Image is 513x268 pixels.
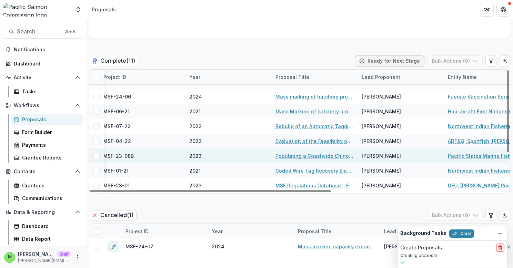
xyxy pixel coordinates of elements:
a: Communications [11,193,83,204]
p: [PERSON_NAME] [18,250,54,258]
a: Dashboard [11,220,83,232]
div: Lead Proponent [358,73,404,81]
span: MSF-23-01 [103,182,130,189]
span: 2021 [189,108,201,115]
button: Bulk Actions (0) [427,55,483,66]
a: DFO, [PERSON_NAME] River [448,182,513,189]
div: Lead Proponent [380,224,466,239]
button: Open Workflows [3,100,83,111]
button: Export table data [499,55,510,66]
span: [PERSON_NAME] [362,93,401,100]
span: [PERSON_NAME] [362,152,401,159]
span: 2022 [189,123,202,130]
a: Proposals [11,114,83,125]
span: Search... [17,28,61,35]
span: MSF-24-06 [103,93,131,100]
div: Project ID [121,224,208,239]
a: Mass Marking of hatchery produced [PERSON_NAME] Chinook salmon (2021) [275,108,353,115]
button: delete [496,244,504,252]
button: edit [108,241,119,252]
a: Tasks [11,86,83,97]
p: [PERSON_NAME][EMAIL_ADDRESS][DOMAIN_NAME] [18,258,71,264]
span: MSF-24-07 [125,243,153,250]
h2: Complete ( 11 ) [89,56,138,66]
div: Proposal Title [294,228,336,235]
div: Project ID [99,73,130,81]
button: Dismiss [496,229,504,237]
button: Partners [480,3,494,17]
button: Clear [449,229,474,238]
div: Project ID [99,70,185,84]
span: 2024 [212,243,224,250]
button: Export table data [499,210,510,221]
div: Communications [22,195,78,202]
div: Mary [8,255,12,259]
div: Payments [22,141,78,148]
span: MSF-06-21 [103,108,130,115]
div: Year [185,70,271,84]
button: Search... [3,25,83,39]
span: [PERSON_NAME] [362,167,401,174]
div: Proposals [92,6,116,13]
span: 2023 [189,182,202,189]
div: Year [208,228,227,235]
div: Dashboard [22,223,78,230]
a: Populating a Coastwide Chinook and Coho Fishing Regulations Database (PSMFC Portion) [275,152,353,159]
button: Edit table settings [485,55,496,66]
button: More [73,253,82,261]
h2: Cancelled ( 1 ) [89,210,137,220]
button: Open Data & Reporting [3,207,83,218]
div: Year [185,73,204,81]
span: MSF-01-21 [103,167,129,174]
span: 2023 [189,152,202,159]
div: Proposal Title [271,70,358,84]
nav: breadcrumb [89,4,119,14]
span: Data & Reporting [14,209,72,215]
div: Year [208,224,294,239]
h2: Background Tasks [400,230,446,236]
button: Get Help [496,3,510,17]
a: Coded Wire Tag Recovery Electronic Sampling Equipment for Treaty Tribes of [GEOGRAPHIC_DATA][US_S... [275,167,353,174]
span: MSF-04-22 [103,137,131,145]
span: Activity [14,75,72,81]
a: Dashboard [3,58,83,69]
div: Proposals [22,116,78,123]
button: Edit table settings [485,210,496,221]
span: 2022 [189,137,202,145]
span: [PERSON_NAME] [362,123,401,130]
span: [PERSON_NAME] [362,182,401,189]
button: Notifications [3,44,83,55]
div: Lead Proponent [358,70,444,84]
button: Open Activity [3,72,83,83]
a: MSF Regulations Database – FRIS Query/Export Tool [275,182,353,189]
button: Ready for Next Stage [355,55,424,66]
span: Notifications [14,47,80,53]
img: Pacific Salmon Commission logo [3,3,71,17]
span: MSF-07-22 [103,123,131,130]
p: Staff [57,251,71,257]
p: Creating proposal [400,252,504,259]
span: [PERSON_NAME] [362,137,401,145]
a: Grantees [11,180,83,191]
button: Open entity switcher [73,3,83,17]
span: 2021 [189,167,201,174]
span: Contacts [14,169,72,175]
span: [PERSON_NAME] [362,108,401,115]
span: 2024 [189,93,202,100]
a: Rebuild of an Automatic Tagging/Marking Trailer [275,123,353,130]
div: Project ID [121,228,153,235]
a: Mass marking capacity expansion for DFO (Fisheries and Oceans Canada) Hatchery program [298,243,376,250]
div: Grantees [22,182,78,189]
div: Grantee Reports [22,154,78,161]
a: Form Builder [11,126,83,138]
h2: Create Proposals [400,245,442,251]
div: Proposal Title [294,224,380,239]
button: Bulk Actions (0) [427,210,483,221]
div: Form Builder [22,128,78,136]
a: Payments [11,139,83,151]
span: MSF-23-08B [103,152,134,159]
div: Data Report [22,235,78,243]
a: Grantee Reports [11,152,83,163]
